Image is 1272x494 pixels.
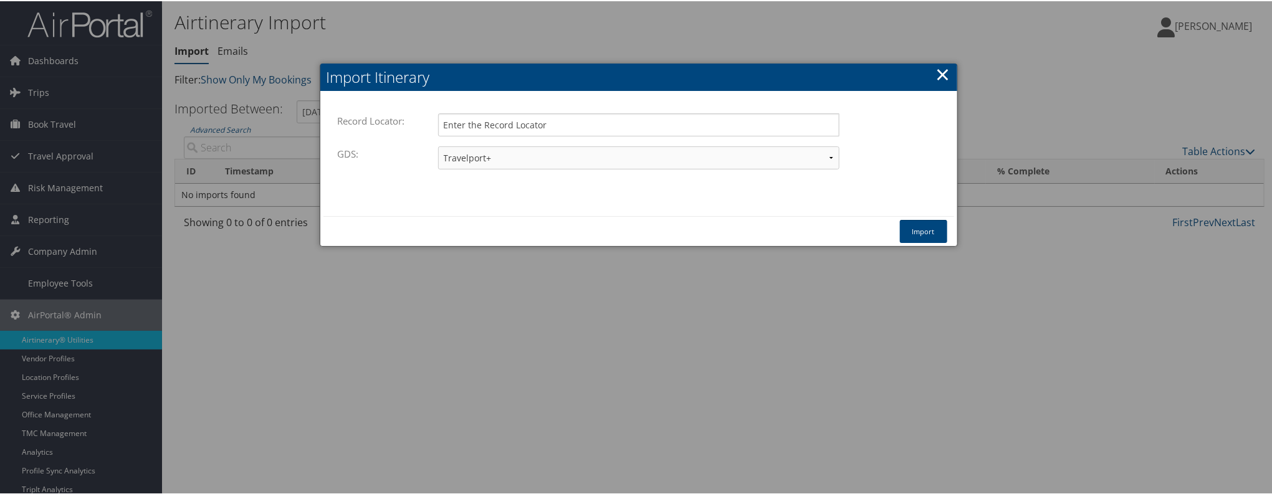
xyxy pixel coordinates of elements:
[900,219,947,242] button: Import
[338,108,411,131] label: Record Locator:
[936,60,950,85] a: ×
[320,62,957,90] h2: Import Itinerary
[438,112,839,135] input: Enter the Record Locator
[338,141,365,164] label: GDS:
